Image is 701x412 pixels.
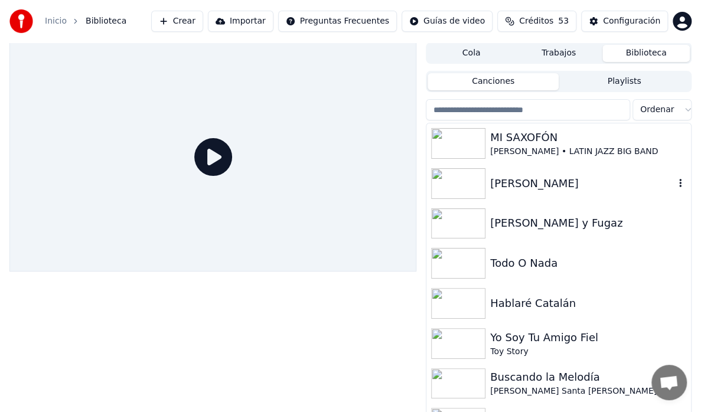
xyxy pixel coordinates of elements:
div: Yo Soy Tu Amigo Fiel [490,329,686,346]
button: Canciones [428,73,559,90]
div: [PERSON_NAME] [490,175,674,192]
div: [PERSON_NAME] • LATIN JAZZ BIG BAND [490,146,686,158]
span: Biblioteca [86,15,126,27]
img: youka [9,9,33,33]
div: Todo O Nada [490,255,686,272]
div: Hablaré Catalán [490,295,686,312]
nav: breadcrumb [45,15,126,27]
button: Trabajos [515,45,602,62]
button: Guías de video [402,11,493,32]
div: MI SAXOFÓN [490,129,686,146]
span: Ordenar [640,104,674,116]
button: Preguntas Frecuentes [278,11,397,32]
div: Configuración [603,15,660,27]
a: Inicio [45,15,67,27]
button: Biblioteca [602,45,690,62]
span: Créditos [519,15,553,27]
button: Cola [428,45,515,62]
div: [PERSON_NAME] y Fugaz [490,215,686,231]
button: Importar [208,11,273,32]
div: Toy Story [490,346,686,358]
div: [PERSON_NAME] Santa [PERSON_NAME] [490,385,686,397]
span: 53 [558,15,569,27]
button: Playlists [559,73,690,90]
div: Open chat [651,365,687,400]
button: Créditos53 [497,11,576,32]
button: Crear [151,11,203,32]
div: Buscando la Melodía [490,369,686,385]
button: Configuración [581,11,668,32]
